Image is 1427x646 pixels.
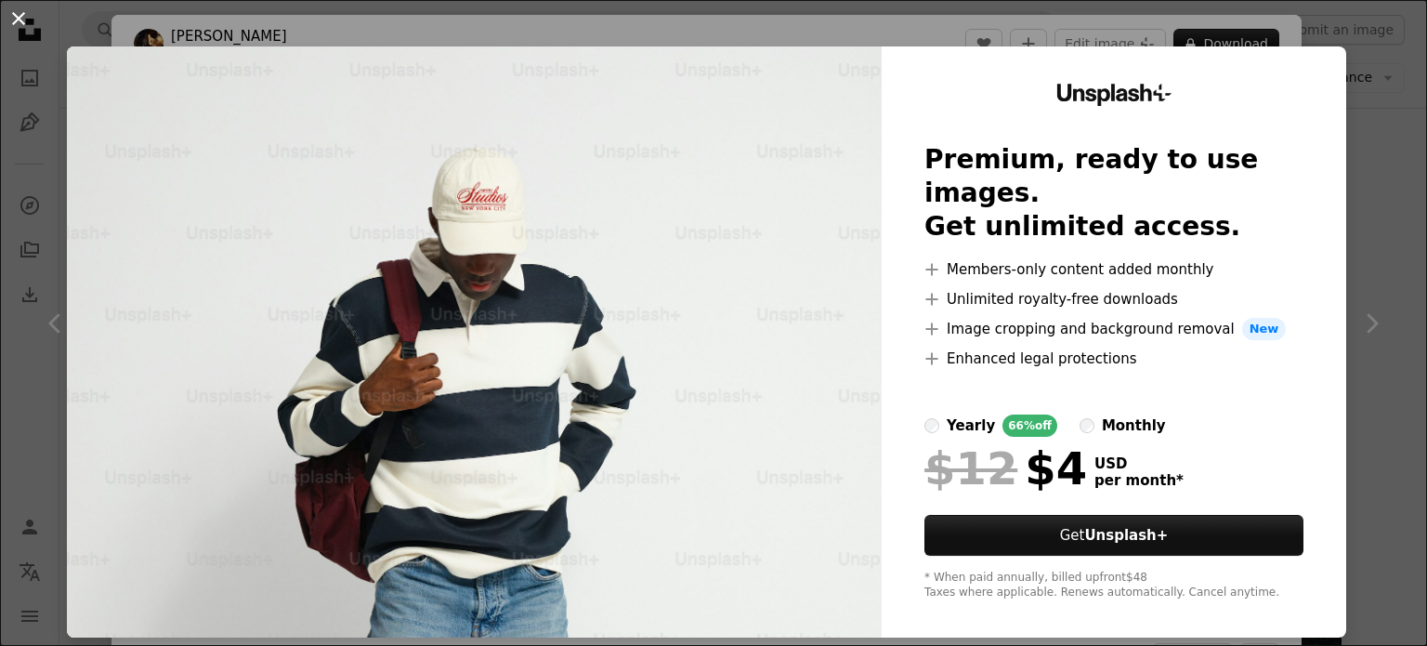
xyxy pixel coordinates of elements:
span: per month * [1094,472,1184,489]
button: GetUnsplash+ [924,515,1303,556]
div: monthly [1102,415,1166,437]
div: * When paid annually, billed upfront $48 Taxes where applicable. Renews automatically. Cancel any... [924,571,1303,600]
span: USD [1094,455,1184,472]
span: $12 [924,444,1017,493]
li: Enhanced legal protections [924,348,1303,370]
div: yearly [947,415,995,437]
li: Image cropping and background removal [924,318,1303,340]
li: Unlimited royalty-free downloads [924,288,1303,310]
div: 66% off [1002,415,1057,437]
li: Members-only content added monthly [924,258,1303,281]
input: yearly66%off [924,418,939,433]
input: monthly [1080,418,1094,433]
div: $4 [924,444,1087,493]
strong: Unsplash+ [1084,527,1168,544]
h2: Premium, ready to use images. Get unlimited access. [924,143,1303,244]
span: New [1242,318,1287,340]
